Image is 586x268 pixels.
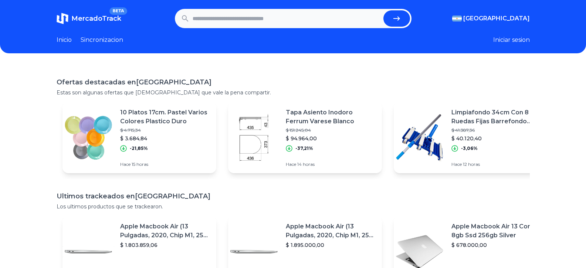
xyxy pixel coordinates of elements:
p: $ 1.803.859,06 [120,241,210,249]
img: Featured image [62,112,114,164]
span: MercadoTrack [71,14,121,23]
p: Tapa Asiento Inodoro Ferrum Varese Blanco [286,108,376,126]
p: Hace 12 horas [451,161,542,167]
p: $ 4.715,34 [120,127,210,133]
img: Featured image [394,112,446,164]
p: $ 1.895.000,00 [286,241,376,249]
p: Apple Macbook Air (13 Pulgadas, 2020, Chip M1, 256 Gb De Ssd, 8 Gb De Ram) - Plata [120,222,210,240]
p: $ 41.387,36 [451,127,542,133]
p: Los ultimos productos que se trackearon. [57,203,530,210]
a: Featured imageLimpiafondo 34cm Con 8 Ruedas Fijas Barrefondo Para Piletas + Palo Mango [PERSON_NA... [394,102,548,173]
a: Featured image10 Platos 17cm. Pastel Varios Colores Plastico Duro$ 4.715,34$ 3.684,84-21,85%Hace ... [62,102,216,173]
p: Estas son algunas ofertas que [DEMOGRAPHIC_DATA] que vale la pena compartir. [57,89,530,96]
p: $ 40.120,40 [451,135,542,142]
h1: Ofertas destacadas en [GEOGRAPHIC_DATA] [57,77,530,87]
p: Apple Macbook Air 13 Core I5 8gb Ssd 256gb Silver [451,222,542,240]
h1: Ultimos trackeados en [GEOGRAPHIC_DATA] [57,191,530,201]
p: -21,85% [130,145,148,151]
img: MercadoTrack [57,13,68,24]
p: $ 151.245,04 [286,127,376,133]
p: Limpiafondo 34cm Con 8 Ruedas Fijas Barrefondo Para Piletas + Palo Mango [PERSON_NAME] [PERSON_NA... [451,108,542,126]
p: Apple Macbook Air (13 Pulgadas, 2020, Chip M1, 256 Gb De Ssd, 8 Gb De Ram) - Plata [286,222,376,240]
a: Sincronizacion [81,36,123,44]
p: Hace 15 horas [120,161,210,167]
p: $ 94.964,00 [286,135,376,142]
img: Featured image [228,112,280,164]
a: MercadoTrackBETA [57,13,121,24]
p: Hace 14 horas [286,161,376,167]
img: Argentina [452,16,462,21]
button: [GEOGRAPHIC_DATA] [452,14,530,23]
p: $ 3.684,84 [120,135,210,142]
button: Iniciar sesion [493,36,530,44]
a: Featured imageTapa Asiento Inodoro Ferrum Varese Blanco$ 151.245,04$ 94.964,00-37,21%Hace 14 horas [228,102,382,173]
p: $ 678.000,00 [451,241,542,249]
p: -37,21% [295,145,313,151]
p: 10 Platos 17cm. Pastel Varios Colores Plastico Duro [120,108,210,126]
span: [GEOGRAPHIC_DATA] [463,14,530,23]
span: BETA [109,7,127,15]
a: Inicio [57,36,72,44]
p: -3,06% [461,145,478,151]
